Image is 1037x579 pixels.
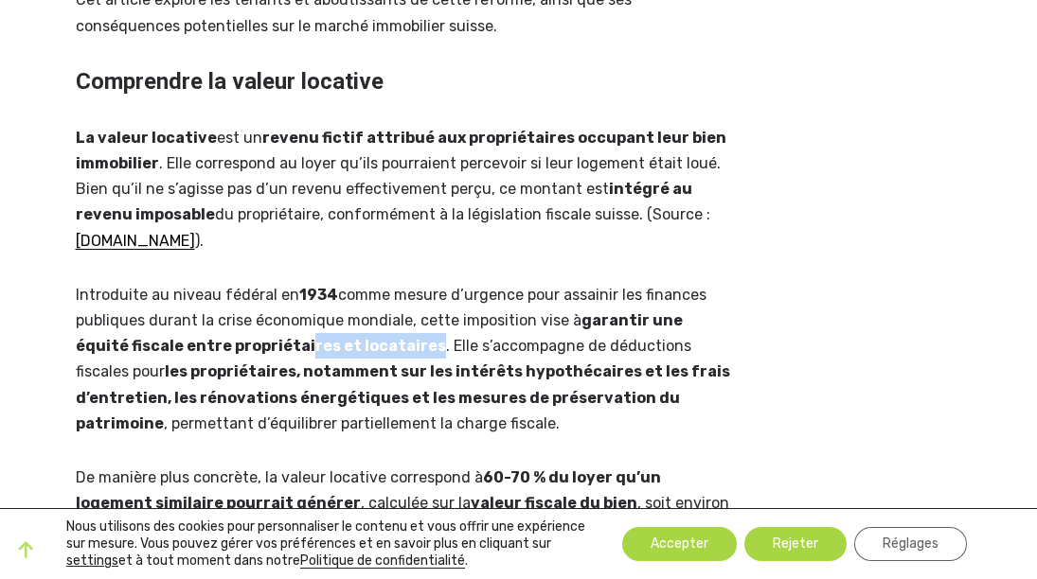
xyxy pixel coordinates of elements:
h2: Comprendre la valeur locative [76,67,735,96]
strong: La valeur locative [76,129,217,147]
button: Accepter [622,527,737,561]
strong: revenu fictif attribué aux propriétaires occupant leur bien immobilier [76,129,726,172]
button: Rejeter [744,527,847,561]
a: [DOMAIN_NAME] [76,232,195,250]
p: est un . Elle correspond au loyer qu’ils pourraient percevoir si leur logement était loué. Bien q... [76,125,735,254]
strong: les propriétaires, notamment sur les intérêts hypothécaires et les frais d’entretien, les rénovat... [76,362,730,431]
button: settings [66,553,118,570]
p: Introduite au niveau fédéral en comme mesure d’urgence pour assainir les finances publiques duran... [76,282,735,436]
p: Nous utilisons des cookies pour personnaliser le contenu et vous offrir une expérience sur mesure... [66,518,587,570]
strong: 1934 [299,286,338,304]
strong: valeur fiscale du bien [471,494,637,512]
a: Politique de confidentialité [300,553,465,569]
button: Réglages [854,527,967,561]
